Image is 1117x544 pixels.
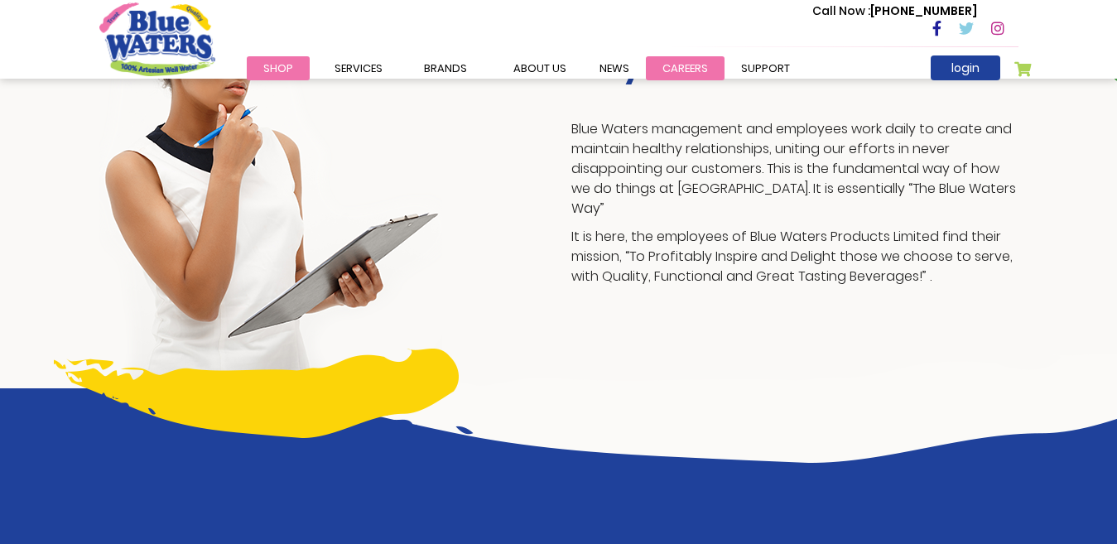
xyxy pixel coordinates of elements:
[646,56,725,80] a: careers
[54,349,459,438] img: career-yellow-bar.png
[583,56,646,80] a: News
[236,354,1117,463] img: career-intro-art.png
[571,49,1018,84] h3: Why BlueWaters
[571,227,1018,286] p: It is here, the employees of Blue Waters Products Limited find their mission, “To Profitably Insp...
[335,60,383,76] span: Services
[931,55,1000,80] a: login
[571,119,1018,219] p: Blue Waters management and employees work daily to create and maintain healthy relationships, uni...
[263,60,293,76] span: Shop
[812,2,870,19] span: Call Now :
[812,2,977,20] p: [PHONE_NUMBER]
[424,60,467,76] span: Brands
[497,56,583,80] a: about us
[99,2,215,75] a: store logo
[725,56,806,80] a: support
